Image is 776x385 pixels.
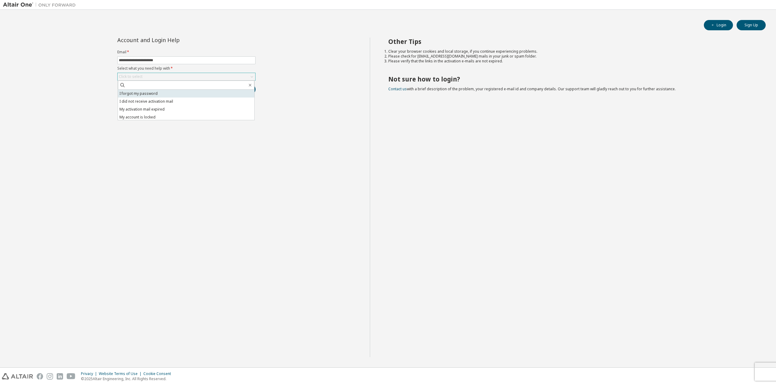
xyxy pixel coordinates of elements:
[117,50,256,55] label: Email
[143,371,175,376] div: Cookie Consent
[388,59,755,64] li: Please verify that the links in the activation e-mails are not expired.
[47,373,53,380] img: instagram.svg
[737,20,766,30] button: Sign Up
[388,49,755,54] li: Clear your browser cookies and local storage, if you continue experiencing problems.
[388,75,755,83] h2: Not sure how to login?
[388,38,755,45] h2: Other Tips
[388,86,407,91] a: Contact us
[37,373,43,380] img: facebook.svg
[2,373,33,380] img: altair_logo.svg
[119,74,142,79] div: Click to select
[57,373,63,380] img: linkedin.svg
[81,371,99,376] div: Privacy
[388,86,676,91] span: with a brief description of the problem, your registered e-mail id and company details. Our suppo...
[81,376,175,381] p: © 2025 Altair Engineering, Inc. All Rights Reserved.
[67,373,75,380] img: youtube.svg
[3,2,79,8] img: Altair One
[704,20,733,30] button: Login
[117,66,256,71] label: Select what you need help with
[118,90,254,98] li: I forgot my password
[118,73,255,80] div: Click to select
[117,38,228,42] div: Account and Login Help
[99,371,143,376] div: Website Terms of Use
[388,54,755,59] li: Please check for [EMAIL_ADDRESS][DOMAIN_NAME] mails in your junk or spam folder.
